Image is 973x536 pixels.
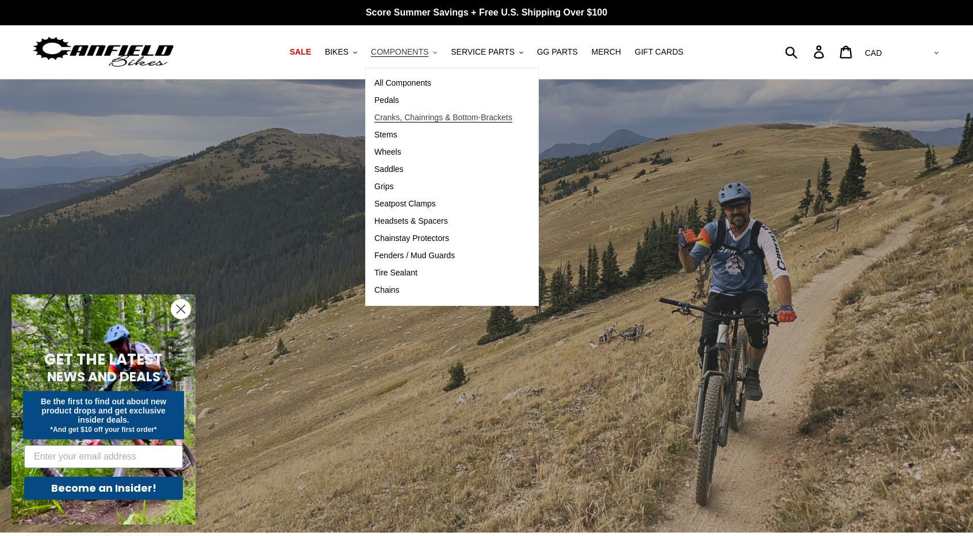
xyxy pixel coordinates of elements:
a: Headsets & Spacers [366,213,521,230]
a: Saddles [366,161,521,178]
span: *And get $10 off your first order* [50,426,156,434]
button: BIKES [319,44,363,60]
span: SALE [290,47,311,57]
span: Tire Sealant [374,268,417,278]
span: GG PARTS [537,47,578,57]
a: Cranks, Chainrings & Bottom-Brackets [366,109,521,127]
span: NEWS AND DEALS [47,367,160,386]
input: Search [791,39,821,64]
a: GG PARTS [531,44,584,60]
span: Cranks, Chainrings & Bottom-Brackets [374,113,512,122]
a: Seatpost Clamps [366,196,521,213]
a: Fenders / Mud Guards [366,247,521,265]
a: Chains [366,282,521,299]
a: Grips [366,178,521,196]
span: Chains [374,285,400,295]
span: Chainstay Protectors [374,233,449,243]
a: Tire Sealant [366,265,521,282]
span: GIFT CARDS [635,47,684,57]
button: Close dialog [171,299,191,319]
span: Stems [374,130,397,140]
span: SERVICE PARTS [451,47,514,57]
span: Wheels [374,147,401,157]
a: Pedals [366,92,521,109]
img: Canfield Bikes [32,34,175,70]
button: Become an Insider! [24,477,183,500]
a: SALE [284,44,317,60]
span: Seatpost Clamps [374,199,436,209]
a: Chainstay Protectors [366,230,521,247]
a: MERCH [586,44,627,60]
span: Headsets & Spacers [374,216,448,226]
a: GIFT CARDS [629,44,689,60]
span: Fenders / Mud Guards [374,251,455,261]
a: All Components [366,75,521,92]
span: All Components [374,78,431,88]
button: COMPONENTS [365,44,443,60]
button: SERVICE PARTS [445,44,528,60]
span: Grips [374,182,393,192]
a: Wheels [366,144,521,161]
span: Pedals [374,95,399,105]
span: Saddles [374,164,404,174]
span: Be the first to find out about new product drops and get exclusive insider deals. [41,397,167,424]
span: MERCH [592,47,621,57]
input: Enter your email address [24,445,183,468]
span: BIKES [325,47,348,57]
a: Stems [366,127,521,144]
span: COMPONENTS [371,47,428,57]
span: GET THE LATEST [44,349,163,370]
